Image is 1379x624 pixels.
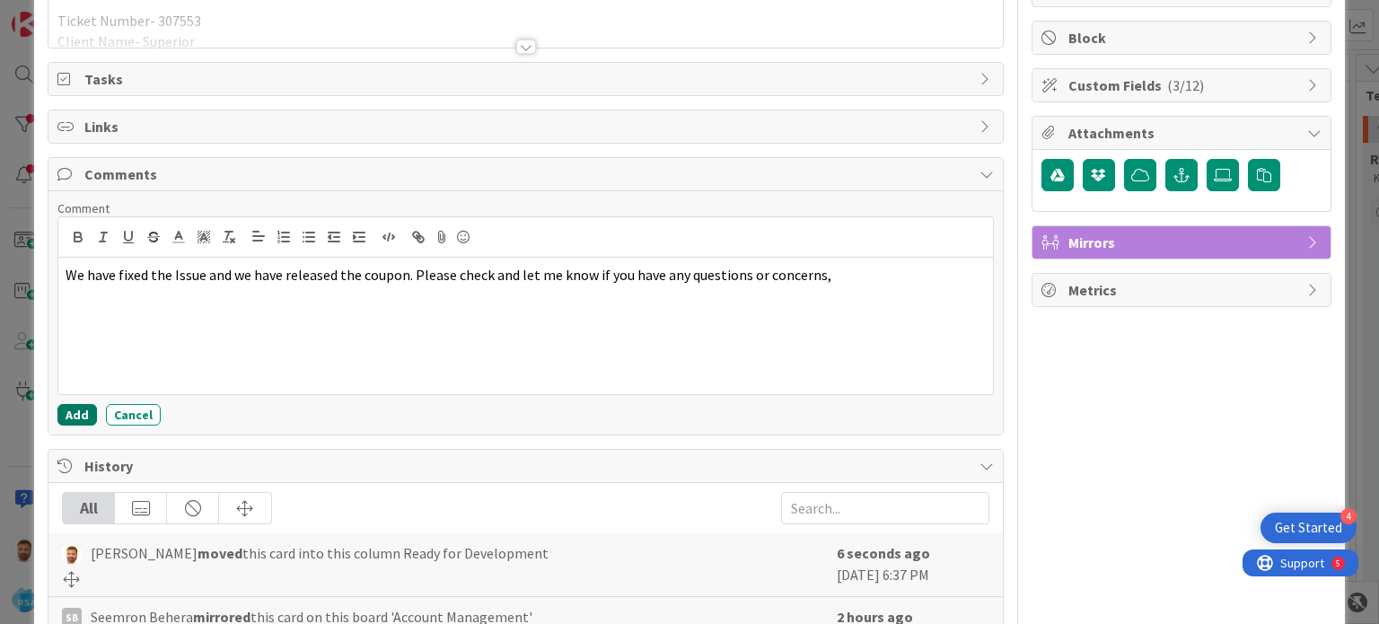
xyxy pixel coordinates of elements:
span: We have fixed the Issue and we have released the coupon. Please check and let me know if you have... [66,266,831,284]
b: moved [198,544,242,562]
span: Metrics [1068,279,1298,301]
span: [PERSON_NAME] this card into this column Ready for Development [91,542,549,564]
span: Comments [84,163,970,185]
span: Custom Fields [1068,75,1298,96]
b: 6 seconds ago [837,544,930,562]
div: 4 [1340,508,1357,524]
span: Attachments [1068,122,1298,144]
span: Tasks [84,68,970,90]
div: [DATE] 6:37 PM [837,542,989,587]
div: Get Started [1275,519,1342,537]
span: Comment [57,200,110,216]
span: Links [84,116,970,137]
span: Support [38,3,82,24]
span: ( 3/12 ) [1167,76,1204,94]
span: History [84,455,970,477]
button: Cancel [106,404,161,426]
input: Search... [781,492,989,524]
span: Block [1068,27,1298,48]
div: All [63,493,115,523]
span: Mirrors [1068,232,1298,253]
button: Add [57,404,97,426]
div: 5 [93,7,98,22]
div: Open Get Started checklist, remaining modules: 4 [1260,513,1357,543]
img: AS [62,544,82,564]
